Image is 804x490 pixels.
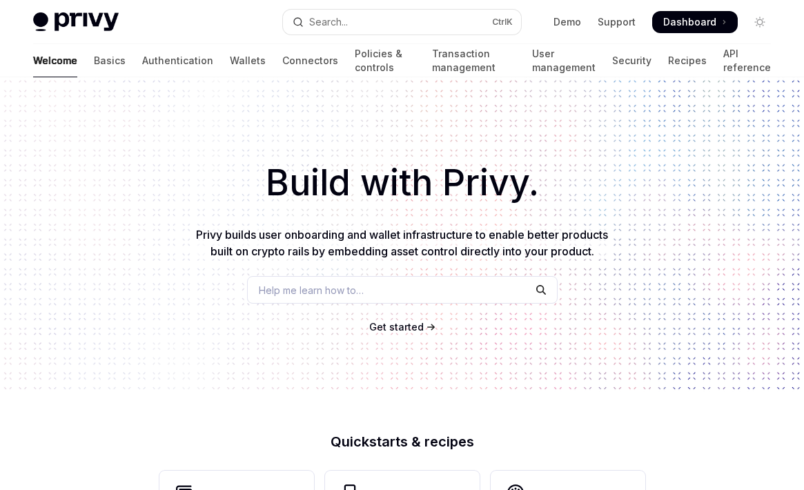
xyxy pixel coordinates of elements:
a: Authentication [142,44,213,77]
a: Policies & controls [355,44,415,77]
a: Connectors [282,44,338,77]
a: User management [532,44,596,77]
span: Ctrl K [492,17,513,28]
h1: Build with Privy. [22,156,782,210]
a: Basics [94,44,126,77]
span: Privy builds user onboarding and wallet infrastructure to enable better products built on crypto ... [196,228,608,258]
span: Get started [369,321,424,333]
span: Help me learn how to… [259,283,364,297]
a: Demo [553,15,581,29]
a: Transaction management [432,44,516,77]
button: Toggle dark mode [749,11,771,33]
a: Welcome [33,44,77,77]
a: Get started [369,320,424,334]
a: Security [612,44,651,77]
div: Search... [309,14,348,30]
h2: Quickstarts & recipes [159,435,645,449]
button: Open search [283,10,522,35]
a: Recipes [668,44,707,77]
a: Wallets [230,44,266,77]
a: Dashboard [652,11,738,33]
span: Dashboard [663,15,716,29]
img: light logo [33,12,119,32]
a: API reference [723,44,771,77]
a: Support [598,15,636,29]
